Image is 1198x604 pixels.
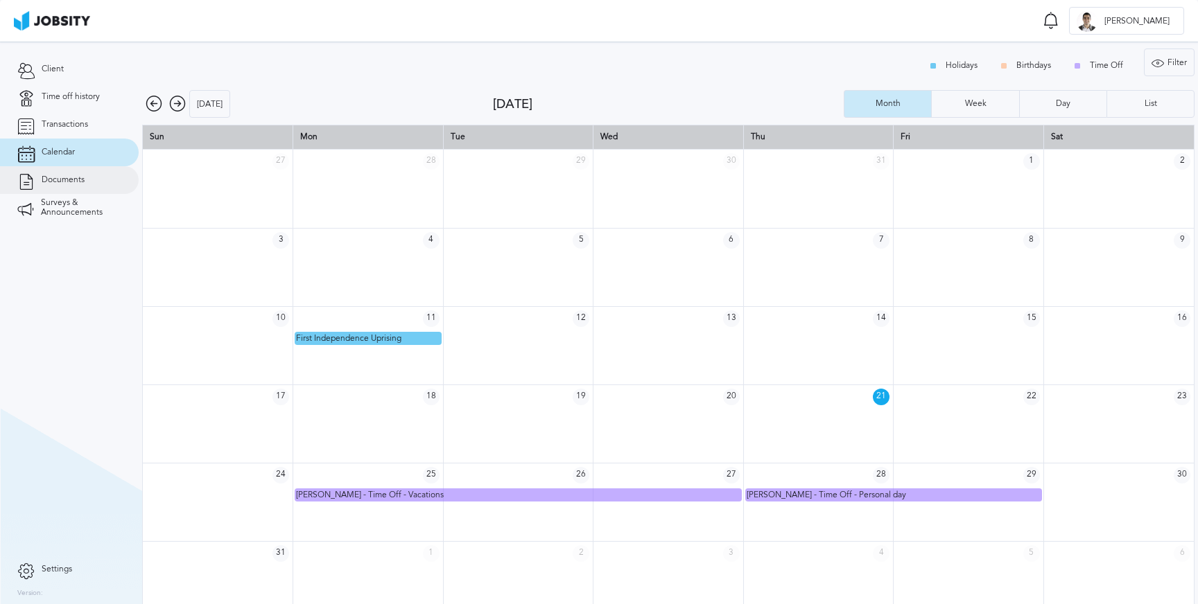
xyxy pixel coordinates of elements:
[1174,389,1190,405] span: 23
[573,153,589,170] span: 29
[1106,90,1195,118] button: List
[1174,153,1190,170] span: 2
[1023,153,1040,170] span: 1
[1144,48,1195,76] button: Filter
[42,175,85,185] span: Documents
[723,389,740,405] span: 20
[869,99,908,109] div: Month
[17,589,43,598] label: Version:
[423,467,440,483] span: 25
[1023,545,1040,562] span: 5
[272,467,289,483] span: 24
[423,232,440,249] span: 4
[723,153,740,170] span: 30
[573,310,589,327] span: 12
[573,389,589,405] span: 19
[423,545,440,562] span: 1
[1023,467,1040,483] span: 29
[150,132,164,141] span: Sun
[1023,232,1040,249] span: 8
[423,310,440,327] span: 11
[1174,467,1190,483] span: 30
[873,467,889,483] span: 28
[873,389,889,405] span: 21
[751,132,765,141] span: Thu
[41,198,121,217] span: Surveys & Announcements
[723,310,740,327] span: 13
[958,99,993,109] div: Week
[272,153,289,170] span: 27
[747,490,906,499] span: [PERSON_NAME] - Time Off - Personal day
[723,467,740,483] span: 27
[296,333,401,343] span: First Independence Uprising
[873,310,889,327] span: 14
[272,389,289,405] span: 17
[873,545,889,562] span: 4
[300,132,318,141] span: Mon
[573,467,589,483] span: 26
[423,389,440,405] span: 18
[600,132,618,141] span: Wed
[296,490,444,499] span: [PERSON_NAME] - Time Off - Vacations
[42,64,64,74] span: Client
[1138,99,1164,109] div: List
[190,91,229,118] div: [DATE]
[423,153,440,170] span: 28
[573,545,589,562] span: 2
[272,310,289,327] span: 10
[272,545,289,562] span: 31
[873,232,889,249] span: 7
[723,545,740,562] span: 3
[931,90,1018,118] button: Week
[14,11,90,30] img: ab4bad089aa723f57921c736e9817d99.png
[493,97,844,112] div: [DATE]
[1145,49,1194,77] div: Filter
[1174,545,1190,562] span: 6
[189,90,230,118] button: [DATE]
[873,153,889,170] span: 31
[42,92,100,102] span: Time off history
[42,120,88,130] span: Transactions
[1174,232,1190,249] span: 9
[723,232,740,249] span: 6
[272,232,289,249] span: 3
[451,132,465,141] span: Tue
[42,148,75,157] span: Calendar
[1174,310,1190,327] span: 16
[901,132,910,141] span: Fri
[844,90,931,118] button: Month
[1023,310,1040,327] span: 15
[42,565,72,574] span: Settings
[1069,7,1184,35] button: C[PERSON_NAME]
[1019,90,1106,118] button: Day
[1023,389,1040,405] span: 22
[1051,132,1063,141] span: Sat
[1049,99,1077,109] div: Day
[1077,11,1097,32] div: C
[1097,17,1177,26] span: [PERSON_NAME]
[573,232,589,249] span: 5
